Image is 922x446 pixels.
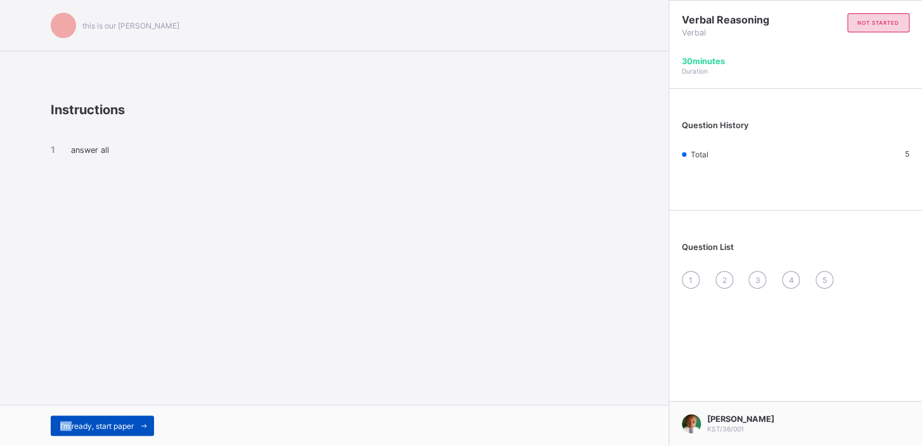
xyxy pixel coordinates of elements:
[682,13,796,26] span: Verbal Reasoning
[51,102,125,117] span: Instructions
[822,275,826,285] span: 5
[707,414,774,424] span: [PERSON_NAME]
[82,21,179,30] span: this is our [PERSON_NAME]
[60,421,134,431] span: I’m ready, start paper
[707,425,744,433] span: KST/36/001
[71,145,109,155] span: answer all
[689,275,693,285] span: 1
[857,20,899,26] span: not started
[682,28,796,37] span: Verbal
[682,121,748,130] span: Question History
[722,275,726,285] span: 2
[788,275,793,285] span: 4
[905,149,909,159] span: 5
[682,56,725,66] span: 30 minutes
[682,67,708,75] span: Duration
[682,242,734,252] span: Question List
[755,275,760,285] span: 3
[690,150,708,159] span: Total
